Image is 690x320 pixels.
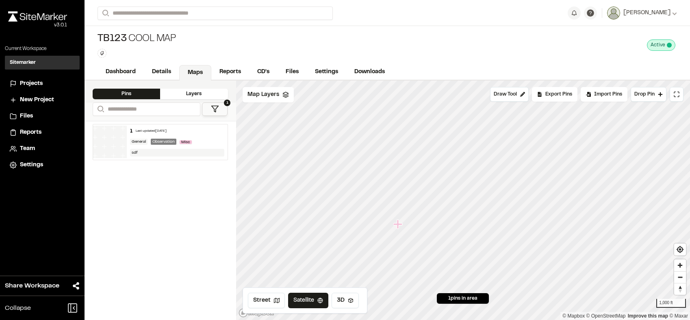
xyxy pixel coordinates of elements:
[634,91,655,98] span: Drop Pin
[10,59,36,66] h3: Sitemarker
[674,283,686,295] button: Reset bearing to north
[20,144,35,153] span: Team
[607,7,677,20] button: [PERSON_NAME]
[248,293,285,308] button: Street
[202,102,228,116] button: 1
[278,64,307,80] a: Files
[98,49,106,58] button: Edit Tags
[10,161,75,170] a: Settings
[8,22,67,29] div: Oh geez...please don't...
[647,39,675,51] div: This project is active and counting against your active project count.
[136,129,167,134] div: Last updated [DATE]
[623,9,670,17] span: [PERSON_NAME]
[5,45,80,52] p: Current Workspace
[10,79,75,88] a: Projects
[607,7,620,20] img: User
[674,271,686,283] button: Zoom out
[651,41,665,49] span: Active
[236,81,690,320] canvas: Map
[160,89,228,99] div: Layers
[393,219,404,230] div: Map marker
[180,140,192,144] span: Misc
[20,112,33,121] span: Files
[594,91,622,98] span: Import Pins
[98,33,127,46] span: TB123
[144,64,179,80] a: Details
[98,33,176,46] div: Cool Map
[93,89,160,99] div: Pins
[674,259,686,271] button: Zoom in
[93,126,127,158] img: banner-white.png
[586,313,626,319] a: OpenStreetMap
[10,144,75,153] a: Team
[532,87,577,102] div: No pins available to export
[674,244,686,255] button: Find my location
[151,139,176,145] div: Observation
[224,100,230,106] span: 1
[98,7,112,20] button: Search
[20,96,54,104] span: New Project
[332,293,359,308] button: 3D
[10,128,75,137] a: Reports
[20,79,43,88] span: Projects
[20,161,43,170] span: Settings
[5,303,31,313] span: Collapse
[307,64,346,80] a: Settings
[130,128,132,135] div: 1
[179,65,211,81] a: Maps
[5,281,59,291] span: Share Workspace
[669,313,688,319] a: Maxar
[130,149,224,157] div: sdf
[656,299,686,308] div: 1,000 ft
[249,64,278,80] a: CD's
[631,87,666,102] button: Drop Pin
[448,295,477,302] span: 1 pins in area
[562,313,585,319] a: Mapbox
[667,43,672,48] span: This project is active and counting against your active project count.
[288,293,328,308] button: Satellite
[10,96,75,104] a: New Project
[93,102,107,116] button: Search
[581,87,627,102] div: Import Pins into your project
[545,91,572,98] span: Export Pins
[211,64,249,80] a: Reports
[8,11,67,22] img: rebrand.png
[494,91,517,98] span: Draw Tool
[628,313,668,319] a: Improve this map
[247,90,279,99] span: Map Layers
[490,87,529,102] button: Draw Tool
[20,128,41,137] span: Reports
[239,308,274,318] a: Mapbox homepage
[10,112,75,121] a: Files
[98,64,144,80] a: Dashboard
[130,139,148,145] div: General
[346,64,393,80] a: Downloads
